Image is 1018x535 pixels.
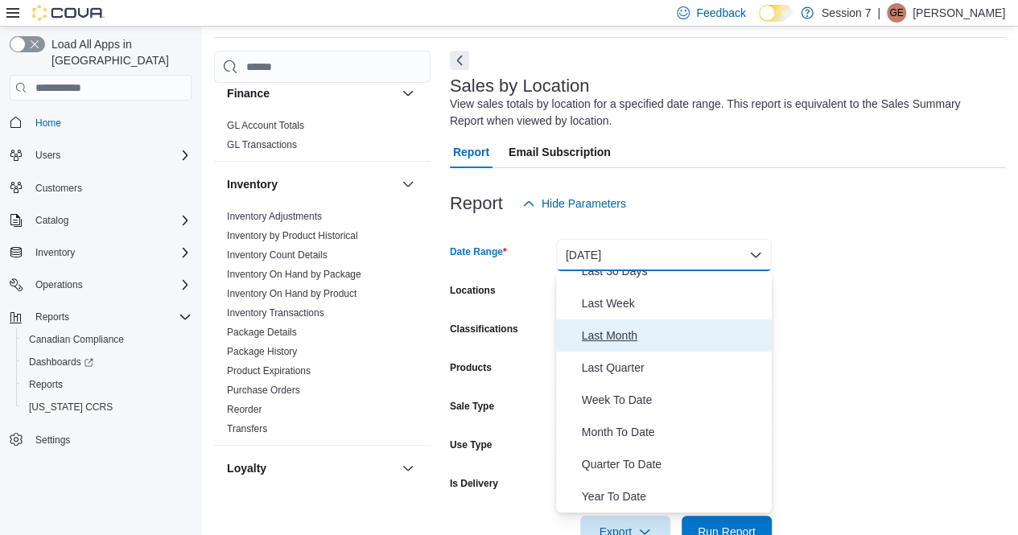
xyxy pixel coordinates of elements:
button: Next [450,51,469,70]
span: Inventory [29,243,192,262]
a: Transfers [227,423,267,434]
div: Finance [214,116,431,161]
span: Washington CCRS [23,397,192,417]
a: Settings [29,430,76,450]
span: Load All Apps in [GEOGRAPHIC_DATA] [45,36,192,68]
button: Users [3,144,198,167]
button: Hide Parameters [516,187,633,220]
span: Settings [29,430,192,450]
span: Email Subscription [509,136,611,168]
span: [US_STATE] CCRS [29,401,113,414]
button: Catalog [3,209,198,232]
p: | [877,3,880,23]
span: Inventory On Hand by Product [227,287,357,300]
input: Dark Mode [759,5,793,22]
span: Inventory On Hand by Package [227,268,361,281]
button: Loyalty [398,459,418,478]
span: Inventory Count Details [227,249,328,261]
button: [DATE] [556,239,772,271]
span: Last Week [582,294,765,313]
a: Customers [29,179,89,198]
span: Catalog [29,211,192,230]
span: Reports [23,375,192,394]
button: Loyalty [227,460,395,476]
span: Home [35,117,61,130]
span: Reports [29,378,63,391]
a: Inventory Count Details [227,249,328,261]
p: Session 7 [822,3,871,23]
a: Inventory by Product Historical [227,230,358,241]
label: Products [450,361,492,374]
span: Quarter To Date [582,455,765,474]
span: GE [889,3,903,23]
div: Select listbox [556,271,772,512]
label: Sale Type [450,400,494,413]
button: Settings [3,428,198,451]
span: Operations [29,275,192,294]
span: Report [453,136,489,168]
span: Feedback [696,5,745,21]
a: Dashboards [16,351,198,373]
span: Canadian Compliance [23,330,192,349]
a: Canadian Compliance [23,330,130,349]
button: Reports [16,373,198,396]
a: Package History [227,346,297,357]
img: Cova [32,5,105,21]
p: [PERSON_NAME] [913,3,1005,23]
div: Inventory [214,207,431,445]
button: Home [3,110,198,134]
span: Package History [227,345,297,358]
button: Operations [29,275,89,294]
span: Last Month [582,326,765,345]
span: Hide Parameters [542,195,626,212]
a: Purchase Orders [227,385,300,396]
a: Inventory Adjustments [227,211,322,222]
span: Inventory Adjustments [227,210,322,223]
button: Inventory [29,243,81,262]
span: Inventory by Product Historical [227,229,358,242]
span: Purchase Orders [227,384,300,397]
h3: Finance [227,85,270,101]
a: GL Account Totals [227,120,304,131]
span: Customers [35,182,82,195]
h3: Inventory [227,176,278,192]
a: Inventory On Hand by Product [227,288,357,299]
button: Inventory [398,175,418,194]
a: Package Details [227,327,297,338]
button: Canadian Compliance [16,328,198,351]
label: Use Type [450,438,492,451]
span: Dashboards [29,356,93,368]
h3: Loyalty [227,460,266,476]
h3: Report [450,194,503,213]
label: Locations [450,284,496,297]
span: Dark Mode [759,22,760,23]
span: Week To Date [582,390,765,409]
a: Product Expirations [227,365,311,377]
span: Last Quarter [582,358,765,377]
span: Operations [35,278,83,291]
a: Inventory Transactions [227,307,324,319]
a: Reorder [227,404,262,415]
span: Reports [35,311,69,323]
span: Dashboards [23,352,192,372]
span: Home [29,112,192,132]
h3: Sales by Location [450,76,590,96]
span: Year To Date [582,487,765,506]
span: Package Details [227,326,297,339]
button: Finance [227,85,395,101]
button: Operations [3,274,198,296]
span: Customers [29,178,192,198]
span: Users [35,149,60,162]
a: GL Transactions [227,139,297,150]
button: Users [29,146,67,165]
a: [US_STATE] CCRS [23,397,119,417]
span: Last 30 Days [582,261,765,281]
button: Catalog [29,211,75,230]
span: GL Account Totals [227,119,304,132]
span: Reports [29,307,192,327]
a: Home [29,113,68,133]
label: Classifications [450,323,518,335]
a: Inventory On Hand by Package [227,269,361,280]
a: Dashboards [23,352,100,372]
